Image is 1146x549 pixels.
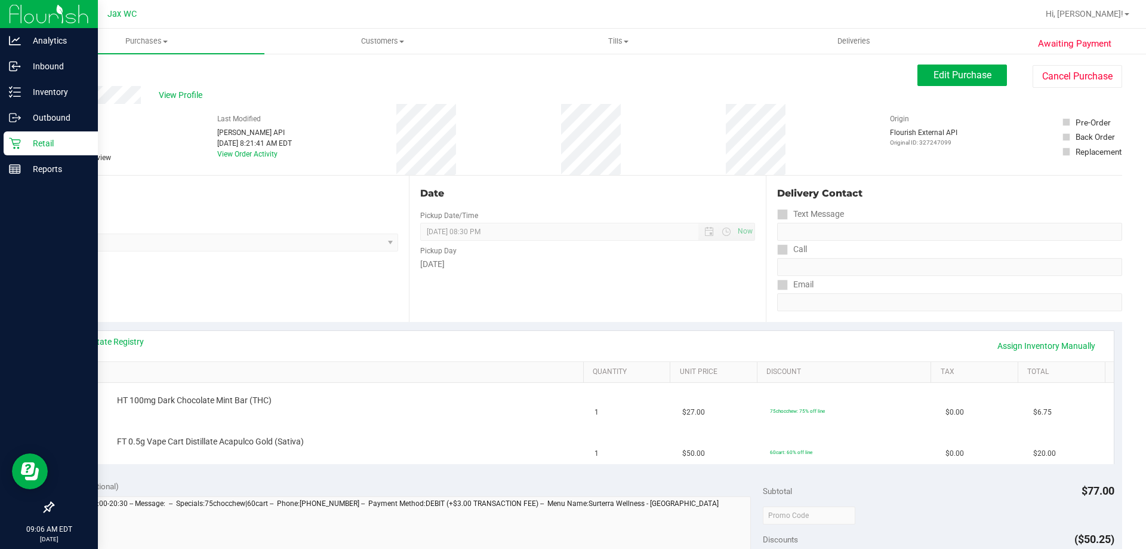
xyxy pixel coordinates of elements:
div: Pre-Order [1076,116,1111,128]
div: Date [420,186,754,201]
a: SKU [70,367,578,377]
span: Edit Purchase [934,69,991,81]
span: FT 0.5g Vape Cart Distillate Acapulco Gold (Sativa) [117,436,304,447]
a: Total [1027,367,1100,377]
inline-svg: Retail [9,137,21,149]
span: View Profile [159,89,207,102]
span: $0.00 [945,448,964,459]
label: Email [777,276,814,293]
div: Flourish External API [890,127,957,147]
span: ($50.25) [1074,533,1114,545]
span: $27.00 [682,407,705,418]
inline-svg: Outbound [9,112,21,124]
span: Deliveries [821,36,886,47]
a: Unit Price [680,367,753,377]
span: 75chocchew: 75% off line [770,408,825,414]
div: Back Order [1076,131,1115,143]
span: Subtotal [763,486,792,496]
span: $20.00 [1033,448,1056,459]
label: Call [777,241,807,258]
div: Replacement [1076,146,1122,158]
label: Pickup Date/Time [420,210,478,221]
label: Pickup Day [420,246,457,256]
a: Tax [941,367,1013,377]
span: $50.00 [682,448,705,459]
span: 1 [594,407,599,418]
span: Hi, [PERSON_NAME]! [1046,9,1123,19]
p: Analytics [21,33,93,48]
div: [DATE] 8:21:41 AM EDT [217,138,292,149]
p: Original ID: 327247099 [890,138,957,147]
a: Quantity [593,367,666,377]
div: [DATE] [420,258,754,271]
div: Location [53,186,398,201]
a: Deliveries [736,29,972,54]
a: Customers [264,29,500,54]
div: [PERSON_NAME] API [217,127,292,138]
a: Purchases [29,29,264,54]
div: Delivery Contact [777,186,1122,201]
span: $0.00 [945,407,964,418]
label: Text Message [777,206,844,223]
a: Assign Inventory Manually [990,336,1103,356]
span: Tills [501,36,735,47]
span: 60cart: 60% off line [770,449,812,455]
p: 09:06 AM EDT [5,524,93,535]
span: $77.00 [1082,484,1114,497]
button: Edit Purchase [917,65,1007,86]
span: $6.75 [1033,407,1052,418]
span: Jax WC [107,9,137,19]
a: Discount [766,367,926,377]
a: View Order Activity [217,150,278,158]
inline-svg: Inbound [9,60,21,72]
inline-svg: Reports [9,163,21,175]
span: Customers [265,36,500,47]
span: HT 100mg Dark Chocolate Mint Bar (THC) [117,395,272,406]
label: Origin [890,114,909,124]
p: Inbound [21,59,93,73]
inline-svg: Analytics [9,35,21,47]
p: Reports [21,162,93,176]
input: Format: (999) 999-9999 [777,223,1122,241]
button: Cancel Purchase [1033,65,1122,88]
p: Retail [21,136,93,151]
span: Awaiting Payment [1038,37,1111,51]
a: View State Registry [72,336,144,348]
input: Format: (999) 999-9999 [777,258,1122,276]
span: Purchases [29,36,264,47]
p: Inventory [21,85,93,99]
p: [DATE] [5,535,93,544]
p: Outbound [21,111,93,125]
iframe: Resource center [12,453,48,489]
a: Tills [500,29,736,54]
inline-svg: Inventory [9,86,21,98]
label: Last Modified [217,114,261,124]
span: 1 [594,448,599,459]
input: Promo Code [763,507,855,525]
